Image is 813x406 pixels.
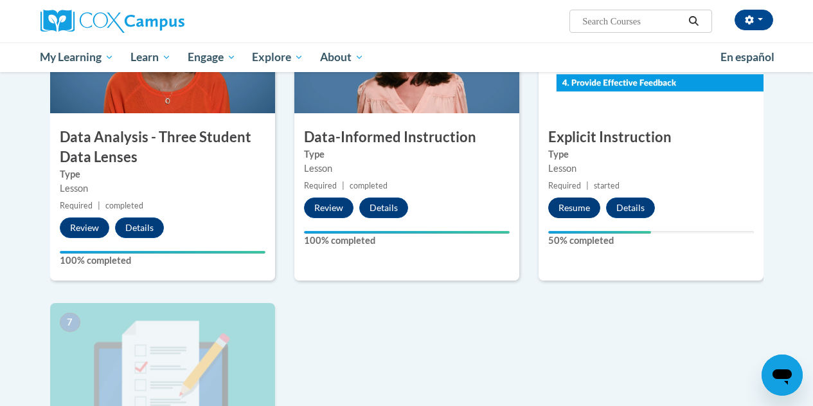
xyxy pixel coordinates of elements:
span: Explore [252,50,303,65]
label: Type [304,147,510,161]
span: | [98,201,100,210]
label: Type [548,147,754,161]
span: Engage [188,50,236,65]
iframe: Button to launch messaging window [762,355,803,396]
div: Lesson [60,181,265,196]
div: Lesson [548,161,754,176]
div: Lesson [304,161,510,176]
span: started [594,181,620,190]
a: Explore [244,42,312,72]
a: En español [712,44,783,71]
img: Cox Campus [40,10,184,33]
span: Required [60,201,93,210]
label: 100% completed [304,234,510,248]
span: My Learning [40,50,114,65]
div: Your progress [548,231,651,234]
button: Search [684,14,703,29]
div: Your progress [304,231,510,234]
span: | [342,181,344,190]
button: Account Settings [735,10,773,30]
span: completed [105,201,143,210]
button: Details [606,198,655,218]
a: Cox Campus [40,10,272,33]
h3: Data-Informed Instruction [294,127,519,147]
input: Search Courses [581,14,684,29]
a: Engage [179,42,244,72]
div: Main menu [31,42,783,72]
a: About [312,42,372,72]
button: Details [115,217,164,238]
button: Review [60,217,109,238]
h3: Data Analysis - Three Student Data Lenses [50,127,275,167]
button: Resume [548,198,600,218]
span: Required [548,181,581,190]
label: 50% completed [548,234,754,248]
h3: Explicit Instruction [539,127,764,147]
span: Required [304,181,337,190]
span: completed [350,181,388,190]
button: Details [359,198,408,218]
div: Your progress [60,251,265,254]
span: About [320,50,364,65]
span: En español [720,50,774,64]
span: | [586,181,589,190]
button: Review [304,198,353,218]
a: Learn [122,42,179,72]
span: 7 [60,313,80,332]
label: 100% completed [60,254,265,268]
span: Learn [130,50,171,65]
label: Type [60,167,265,181]
a: My Learning [32,42,123,72]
